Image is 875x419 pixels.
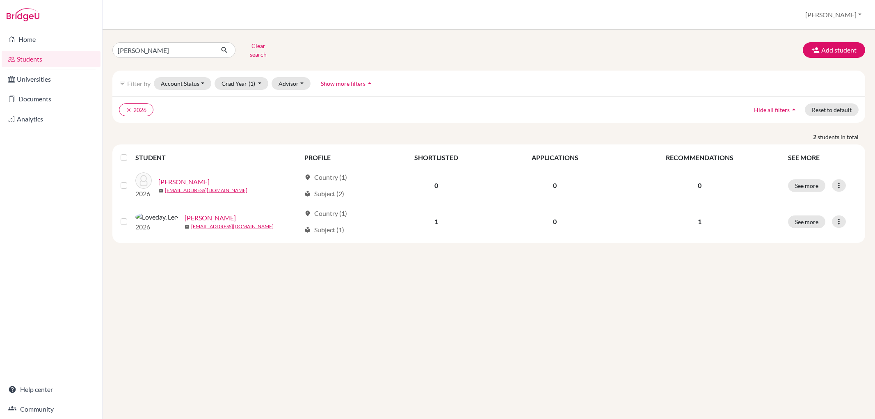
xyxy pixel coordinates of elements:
[494,148,616,167] th: APPLICATIONS
[321,80,366,87] span: Show more filters
[754,106,790,113] span: Hide all filters
[158,177,210,187] a: [PERSON_NAME]
[185,213,236,223] a: [PERSON_NAME]
[235,39,281,61] button: Clear search
[112,42,214,58] input: Find student by name...
[7,8,39,21] img: Bridge-U
[2,401,101,417] a: Community
[2,111,101,127] a: Analytics
[788,179,825,192] button: See more
[2,381,101,398] a: Help center
[119,103,153,116] button: clear2026
[304,225,344,235] div: Subject (1)
[378,148,494,167] th: SHORTLISTED
[494,167,616,204] td: 0
[249,80,255,87] span: (1)
[135,189,152,199] p: 2026
[158,188,163,193] span: mail
[304,210,311,217] span: location_on
[366,79,374,87] i: arrow_drop_up
[621,217,778,227] p: 1
[802,7,865,23] button: [PERSON_NAME]
[191,223,274,230] a: [EMAIL_ADDRESS][DOMAIN_NAME]
[2,71,101,87] a: Universities
[119,80,126,87] i: filter_list
[135,222,178,232] p: 2026
[154,77,211,90] button: Account Status
[783,148,862,167] th: SEE MORE
[621,181,778,190] p: 0
[304,174,311,181] span: location_on
[818,133,865,141] span: students in total
[272,77,311,90] button: Advisor
[135,212,178,222] img: Loveday, Leo
[304,189,344,199] div: Subject (2)
[2,31,101,48] a: Home
[304,190,311,197] span: local_library
[165,187,247,194] a: [EMAIL_ADDRESS][DOMAIN_NAME]
[790,105,798,114] i: arrow_drop_up
[185,224,190,229] span: mail
[304,227,311,233] span: local_library
[127,80,151,87] span: Filter by
[135,148,299,167] th: STUDENT
[299,148,378,167] th: PROFILE
[494,204,616,240] td: 0
[2,91,101,107] a: Documents
[788,215,825,228] button: See more
[378,167,494,204] td: 0
[215,77,269,90] button: Grad Year(1)
[304,172,347,182] div: Country (1)
[616,148,783,167] th: RECOMMENDATIONS
[2,51,101,67] a: Students
[378,204,494,240] td: 1
[135,172,152,189] img: Douglas, Leon
[805,103,859,116] button: Reset to default
[803,42,865,58] button: Add student
[126,107,132,113] i: clear
[747,103,805,116] button: Hide all filtersarrow_drop_up
[314,77,381,90] button: Show more filtersarrow_drop_up
[813,133,818,141] strong: 2
[304,208,347,218] div: Country (1)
